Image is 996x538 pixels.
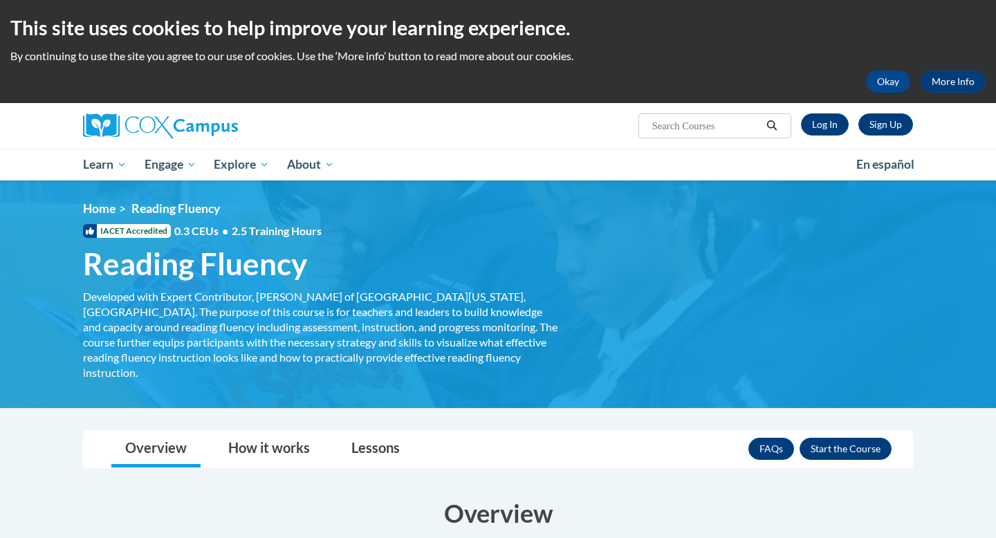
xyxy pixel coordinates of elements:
a: Engage [136,149,205,180]
p: By continuing to use the site you agree to our use of cookies. Use the ‘More info’ button to read... [10,48,986,64]
div: Main menu [62,149,934,180]
span: 0.3 CEUs [174,223,322,239]
span: Learn [83,156,127,173]
span: About [287,156,334,173]
span: Reading Fluency [83,245,307,282]
span: 2.5 Training Hours [232,224,322,237]
h3: Overview [83,496,913,530]
input: Search Courses [651,118,762,134]
a: How it works [214,431,324,467]
a: Register [858,113,913,136]
a: Cox Campus [83,113,346,138]
img: Cox Campus [83,113,238,138]
button: Okay [866,71,910,93]
a: Log In [801,113,849,136]
a: Home [83,201,116,216]
a: More Info [921,71,986,93]
button: Enroll [800,438,892,460]
a: Overview [111,431,201,467]
span: • [222,224,228,237]
a: FAQs [748,438,794,460]
a: Lessons [338,431,414,467]
span: Engage [145,156,196,173]
a: En español [847,150,923,179]
a: About [278,149,343,180]
button: Search [762,118,782,134]
a: Learn [74,149,136,180]
h2: This site uses cookies to help improve your learning experience. [10,14,986,41]
span: IACET Accredited [83,224,171,238]
span: En español [856,157,914,171]
div: Developed with Expert Contributor, [PERSON_NAME] of [GEOGRAPHIC_DATA][US_STATE], [GEOGRAPHIC_DATA... [83,289,560,380]
span: Reading Fluency [131,201,220,216]
a: Explore [205,149,278,180]
span: Explore [214,156,269,173]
